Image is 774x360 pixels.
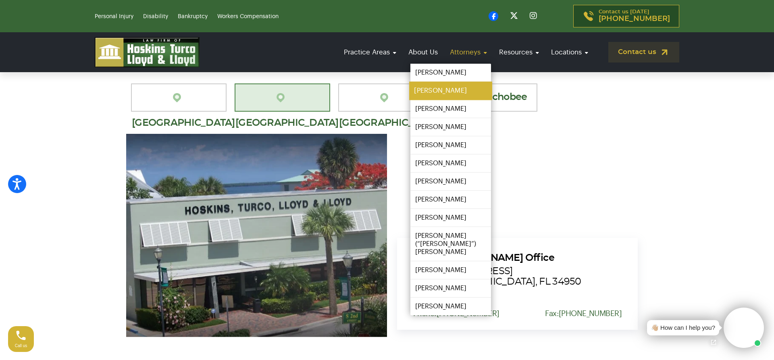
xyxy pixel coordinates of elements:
a: Workers Compensation [217,14,279,19]
a: [PERSON_NAME] [410,173,491,190]
span: [PHONE_NUMBER] [599,15,670,23]
img: logo [95,37,200,67]
a: [PERSON_NAME] (“[PERSON_NAME]”) [PERSON_NAME] [410,227,491,261]
a: Contact us [DATE][PHONE_NUMBER] [573,5,679,27]
a: [PERSON_NAME] [410,191,491,208]
a: Contact us [608,42,679,62]
a: [PERSON_NAME] [410,298,491,315]
a: About Us [404,41,442,64]
a: Bankruptcy [178,14,208,19]
a: [PERSON_NAME] [409,82,492,100]
span: Call us [15,343,27,348]
a: Locations [547,41,592,64]
a: [PERSON_NAME] [410,64,491,81]
a: [PERSON_NAME] [410,261,491,279]
a: [PERSON_NAME] [410,118,491,136]
a: Attorneys [446,41,491,64]
h5: Fort [PERSON_NAME] Office [420,250,622,287]
p: Contact us [DATE] [599,9,670,23]
a: [PERSON_NAME] [410,209,491,227]
a: [PERSON_NAME] [410,279,491,297]
img: location [379,92,394,104]
a: [PERSON_NAME] [410,154,491,172]
a: [GEOGRAPHIC_DATA][PERSON_NAME] [235,83,330,112]
img: location [275,92,290,104]
img: Ft Pierce Office [126,134,387,337]
a: Practice Areas [340,41,400,64]
p: Fax: [545,309,622,318]
span: [STREET_ADDRESS] Ft. [GEOGRAPHIC_DATA], FL 34950 [420,266,622,287]
img: location [171,92,187,104]
div: 👋🏼 How can I help you? [651,323,715,333]
a: Personal Injury [95,14,133,19]
a: Open chat [705,334,722,351]
a: [GEOGRAPHIC_DATA] [338,83,434,112]
a: [PERSON_NAME] [410,136,491,154]
a: Disability [143,14,168,19]
a: [GEOGRAPHIC_DATA][PERSON_NAME] [131,83,227,112]
a: [PERSON_NAME] [410,100,491,118]
a: [PHONE_NUMBER] [559,310,622,317]
a: Resources [495,41,543,64]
